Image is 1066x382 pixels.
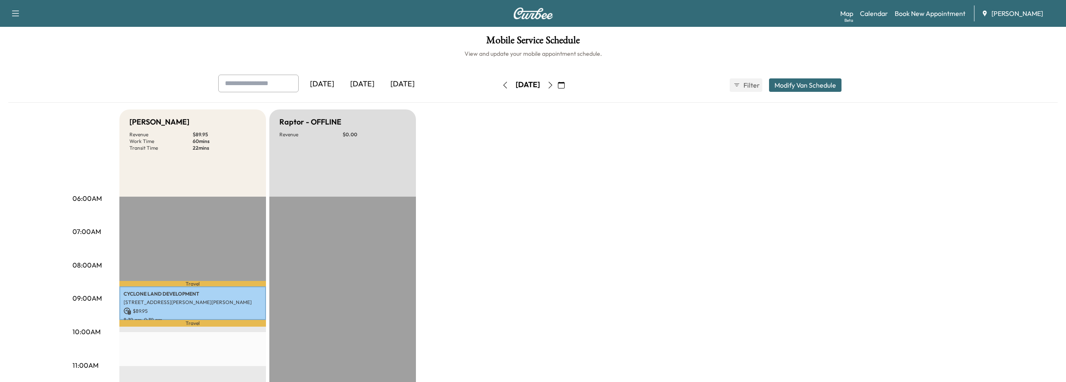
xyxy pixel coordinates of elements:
[129,138,193,145] p: Work Time
[129,131,193,138] p: Revenue
[342,75,382,94] div: [DATE]
[72,293,102,303] p: 09:00AM
[730,78,762,92] button: Filter
[8,49,1058,58] h6: View and update your mobile appointment schedule.
[72,260,102,270] p: 08:00AM
[302,75,342,94] div: [DATE]
[124,299,262,306] p: [STREET_ADDRESS][PERSON_NAME][PERSON_NAME]
[844,17,853,23] div: Beta
[991,8,1043,18] span: [PERSON_NAME]
[516,80,540,90] div: [DATE]
[72,226,101,236] p: 07:00AM
[382,75,423,94] div: [DATE]
[193,145,256,151] p: 22 mins
[860,8,888,18] a: Calendar
[72,360,98,370] p: 11:00AM
[513,8,553,19] img: Curbee Logo
[8,35,1058,49] h1: Mobile Service Schedule
[119,320,266,327] p: Travel
[193,131,256,138] p: $ 89.95
[743,80,759,90] span: Filter
[343,131,406,138] p: $ 0.00
[119,281,266,286] p: Travel
[72,327,101,337] p: 10:00AM
[279,116,341,128] h5: Raptor - OFFLINE
[895,8,965,18] a: Book New Appointment
[72,193,102,203] p: 06:00AM
[124,307,262,315] p: $ 89.95
[129,145,193,151] p: Transit Time
[129,116,189,128] h5: [PERSON_NAME]
[193,138,256,145] p: 60 mins
[124,291,262,297] p: CYCLONE LAND DEVELOPMENT
[124,317,262,323] p: 8:39 am - 9:39 am
[840,8,853,18] a: MapBeta
[279,131,343,138] p: Revenue
[769,78,841,92] button: Modify Van Schedule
